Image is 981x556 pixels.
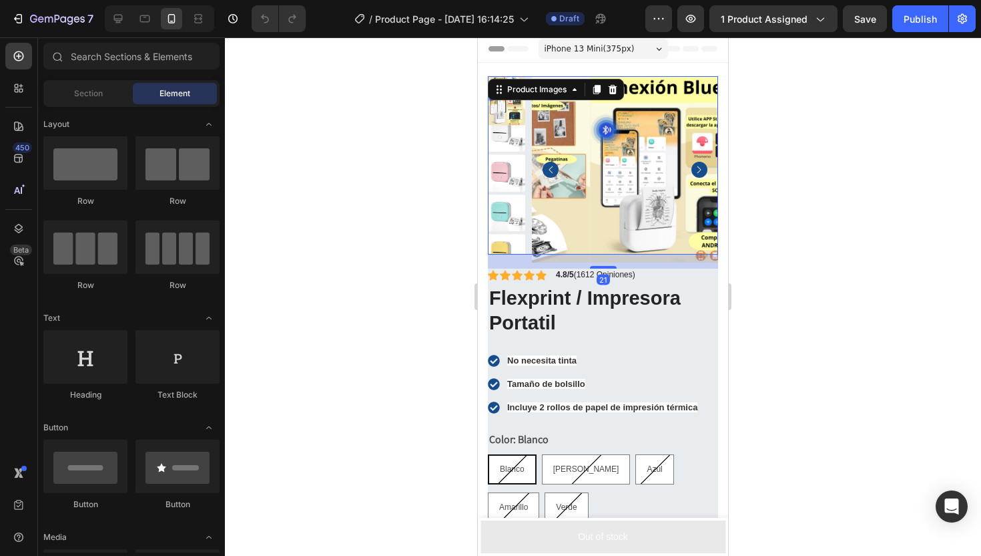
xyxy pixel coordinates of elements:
[369,12,372,26] span: /
[892,5,948,32] button: Publish
[478,37,728,556] iframe: Design area
[709,5,838,32] button: 1 product assigned
[43,422,68,434] span: Button
[5,5,99,32] button: 7
[936,491,968,523] div: Open Intercom Messenger
[559,13,579,25] span: Draft
[43,312,60,324] span: Text
[252,5,306,32] div: Undo/Redo
[904,12,937,26] div: Publish
[198,417,220,438] span: Toggle open
[43,195,127,207] div: Row
[74,88,103,100] span: Section
[135,389,220,401] div: Text Block
[198,114,220,135] span: Toggle open
[135,499,220,511] div: Button
[375,12,514,26] span: Product Page - [DATE] 16:14:25
[843,5,887,32] button: Save
[13,142,32,153] div: 450
[87,11,93,27] p: 7
[43,118,69,130] span: Layout
[43,531,67,543] span: Media
[135,279,220,291] div: Row
[159,88,190,100] span: Element
[43,389,127,401] div: Heading
[854,13,876,25] span: Save
[721,12,807,26] span: 1 product assigned
[198,527,220,548] span: Toggle open
[10,245,32,255] div: Beta
[43,43,220,69] input: Search Sections & Elements
[43,499,127,511] div: Button
[198,307,220,329] span: Toggle open
[135,195,220,207] div: Row
[43,279,127,291] div: Row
